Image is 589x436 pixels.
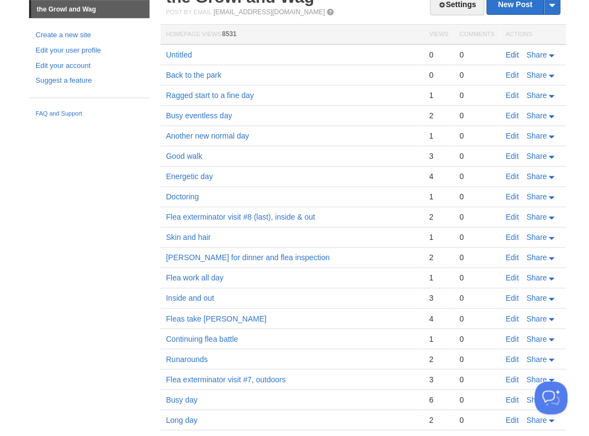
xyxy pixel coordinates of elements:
a: Edit [505,314,518,323]
span: Share [526,314,546,323]
a: [PERSON_NAME] for dinner and flea inspection [166,253,330,262]
a: Flea exterminator visit #8 (last), inside & out [166,213,315,221]
a: Edit [505,354,518,363]
div: 3 [429,151,448,161]
div: 0 [459,293,494,303]
a: Energetic day [166,172,213,181]
div: 0 [459,232,494,242]
span: Share [526,71,546,79]
a: Suggest a feature [36,75,143,87]
a: Edit [505,111,518,120]
iframe: Help Scout Beacon - Open [534,381,567,414]
span: Share [526,334,546,343]
span: Share [526,294,546,302]
div: 0 [459,313,494,323]
div: 2 [429,111,448,121]
a: Good walk [166,152,202,160]
span: Share [526,91,546,100]
a: Edit [505,213,518,221]
div: 2 [429,212,448,222]
div: 2 [429,253,448,262]
div: 0 [459,131,494,141]
a: Edit [505,334,518,343]
a: Busy eventless day [166,111,232,120]
a: Long day [166,415,198,424]
a: Skin and hair [166,233,211,242]
span: Post by Email [166,9,211,15]
a: Edit [505,192,518,201]
span: Share [526,152,546,160]
div: 0 [459,374,494,384]
span: Share [526,375,546,383]
div: 1 [429,192,448,202]
span: Share [526,233,546,242]
div: 3 [429,293,448,303]
span: Share [526,273,546,282]
a: Edit [505,91,518,100]
a: Edit [505,273,518,282]
a: Continuing flea battle [166,334,238,343]
div: 0 [459,394,494,404]
div: 0 [459,151,494,161]
a: Edit [505,152,518,160]
div: 2 [429,415,448,424]
a: Untitled [166,50,192,59]
a: Flea exterminator visit #7, outdoors [166,375,286,383]
a: Create a new site [36,30,143,41]
div: 0 [459,192,494,202]
span: Share [526,50,546,59]
a: Edit [505,233,518,242]
span: Share [526,253,546,262]
div: 0 [459,50,494,60]
span: Share [526,395,546,404]
a: Edit your user profile [36,45,143,56]
div: 1 [429,232,448,242]
a: Edit [505,375,518,383]
span: Share [526,131,546,140]
span: Share [526,354,546,363]
div: 0 [459,70,494,80]
a: Edit [505,50,518,59]
th: Comments [454,25,500,45]
div: 1 [429,131,448,141]
span: Share [526,415,546,424]
div: 4 [429,171,448,181]
div: 1 [429,334,448,343]
a: Edit [505,415,518,424]
a: Flea work all day [166,273,223,282]
a: Busy day [166,395,198,404]
div: 0 [459,90,494,100]
a: Edit [505,131,518,140]
a: Ragged start to a fine day [166,91,253,100]
a: Fleas take [PERSON_NAME] [166,314,267,323]
a: Another new normal day [166,131,249,140]
div: 6 [429,394,448,404]
div: 0 [459,171,494,181]
span: Share [526,111,546,120]
div: 1 [429,273,448,283]
div: 0 [459,253,494,262]
div: 0 [459,354,494,364]
th: Actions [500,25,565,45]
div: 1 [429,90,448,100]
a: Edit [505,395,518,404]
a: [EMAIL_ADDRESS][DOMAIN_NAME] [213,8,325,16]
div: 4 [429,313,448,323]
div: 0 [459,212,494,222]
div: 0 [459,415,494,424]
div: 0 [429,50,448,60]
a: Edit [505,71,518,79]
div: 0 [459,334,494,343]
span: Share [526,172,546,181]
a: Edit [505,294,518,302]
a: the Growl and Wag [31,1,149,18]
th: Homepage Views [160,25,423,45]
a: FAQ and Support [36,109,143,119]
th: Views [423,25,453,45]
a: Inside and out [166,294,214,302]
a: Back to the park [166,71,221,79]
a: Edit your account [36,60,143,72]
div: 3 [429,374,448,384]
a: Edit [505,253,518,262]
a: Doctoring [166,192,199,201]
